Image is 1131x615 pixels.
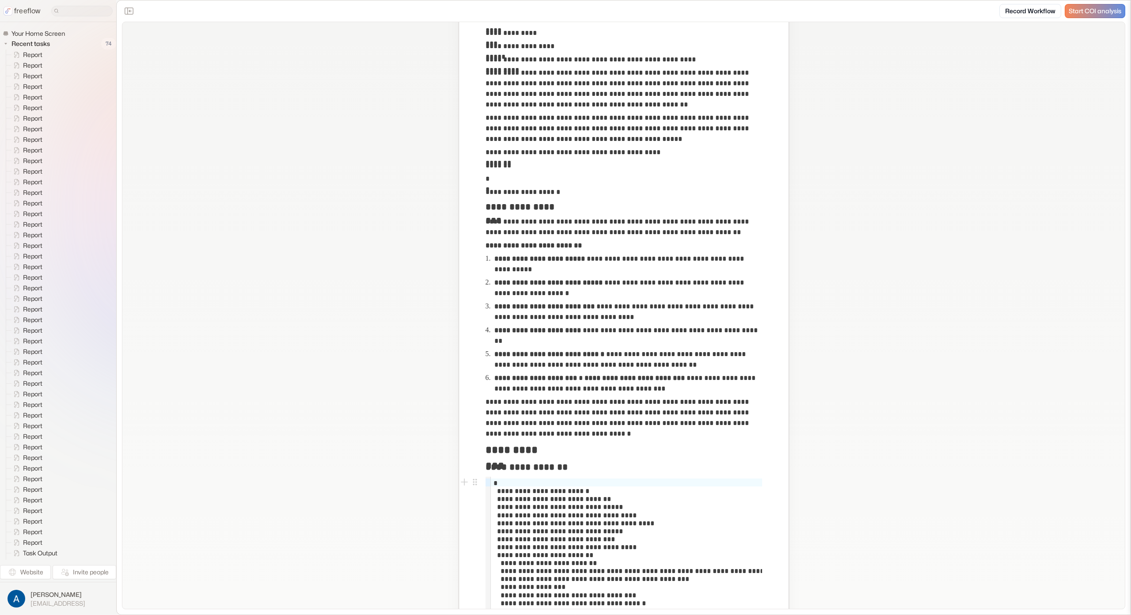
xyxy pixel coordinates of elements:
span: Report [21,475,45,483]
a: Report [6,240,46,251]
span: Report [21,517,45,526]
span: Report [21,284,45,292]
span: Report [21,358,45,367]
a: Report [6,49,46,60]
a: Report [6,60,46,71]
a: Report [6,102,46,113]
a: Task Output [6,558,61,569]
span: Report [21,125,45,133]
img: profile [8,590,25,607]
a: Report [6,283,46,293]
p: freeflow [14,6,41,16]
a: Report [6,293,46,304]
a: Report [6,346,46,357]
a: Report [6,272,46,283]
a: Report [6,166,46,177]
span: Report [21,252,45,261]
a: Report [6,452,46,463]
a: Record Workflow [999,4,1061,18]
span: Report [21,156,45,165]
a: Report [6,315,46,325]
button: Recent tasks [3,38,53,49]
span: Report [21,453,45,462]
span: Report [21,379,45,388]
a: Your Home Screen [3,29,68,38]
span: Report [21,294,45,303]
span: Report [21,337,45,345]
span: [PERSON_NAME] [30,590,85,599]
span: Report [21,199,45,208]
a: Report [6,325,46,336]
a: freeflow [4,6,41,16]
span: Report [21,496,45,505]
span: Report [21,400,45,409]
a: Start COI analysis [1065,4,1125,18]
span: Report [21,135,45,144]
a: Report [6,209,46,219]
span: Task Output [21,549,60,558]
span: Report [21,421,45,430]
a: Report [6,463,46,474]
a: Report [6,410,46,421]
a: Report [6,145,46,156]
a: Report [6,495,46,505]
a: Report [6,262,46,272]
span: Report [21,178,45,186]
span: Report [21,315,45,324]
a: Report [6,134,46,145]
a: Report [6,113,46,124]
span: Report [21,262,45,271]
span: Report [21,209,45,218]
a: Report [6,230,46,240]
a: Report [6,187,46,198]
a: Task Output [6,548,61,558]
a: Report [6,442,46,452]
a: Report [6,198,46,209]
a: Report [6,516,46,527]
a: Report [6,389,46,399]
span: Report [21,538,45,547]
span: Report [21,103,45,112]
a: Report [6,124,46,134]
a: Report [6,156,46,166]
span: Report [21,167,45,176]
a: Report [6,304,46,315]
span: Report [21,188,45,197]
button: Open block menu [470,477,480,487]
span: Report [21,528,45,536]
a: Report [6,92,46,102]
a: Report [6,474,46,484]
a: Report [6,378,46,389]
span: [EMAIL_ADDRESS] [30,600,85,607]
a: Report [6,336,46,346]
a: Report [6,484,46,495]
button: [PERSON_NAME][EMAIL_ADDRESS] [5,588,111,610]
span: Report [21,61,45,70]
span: Report [21,390,45,399]
a: Report [6,177,46,187]
span: Report [21,72,45,80]
span: Report [21,432,45,441]
a: Report [6,431,46,442]
a: Report [6,219,46,230]
a: Report [6,421,46,431]
span: Report [21,241,45,250]
span: Report [21,273,45,282]
button: Invite people [53,565,116,579]
a: Report [6,505,46,516]
a: Report [6,368,46,378]
a: Report [6,527,46,537]
a: Report [6,537,46,548]
span: Recent tasks [10,39,53,48]
span: Report [21,93,45,102]
span: Report [21,326,45,335]
a: Report [6,81,46,92]
button: Add block [459,477,470,487]
span: Report [21,146,45,155]
span: Report [21,50,45,59]
span: Report [21,220,45,229]
span: Task Output [21,559,60,568]
span: Report [21,305,45,314]
span: Report [21,443,45,452]
span: Report [21,347,45,356]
